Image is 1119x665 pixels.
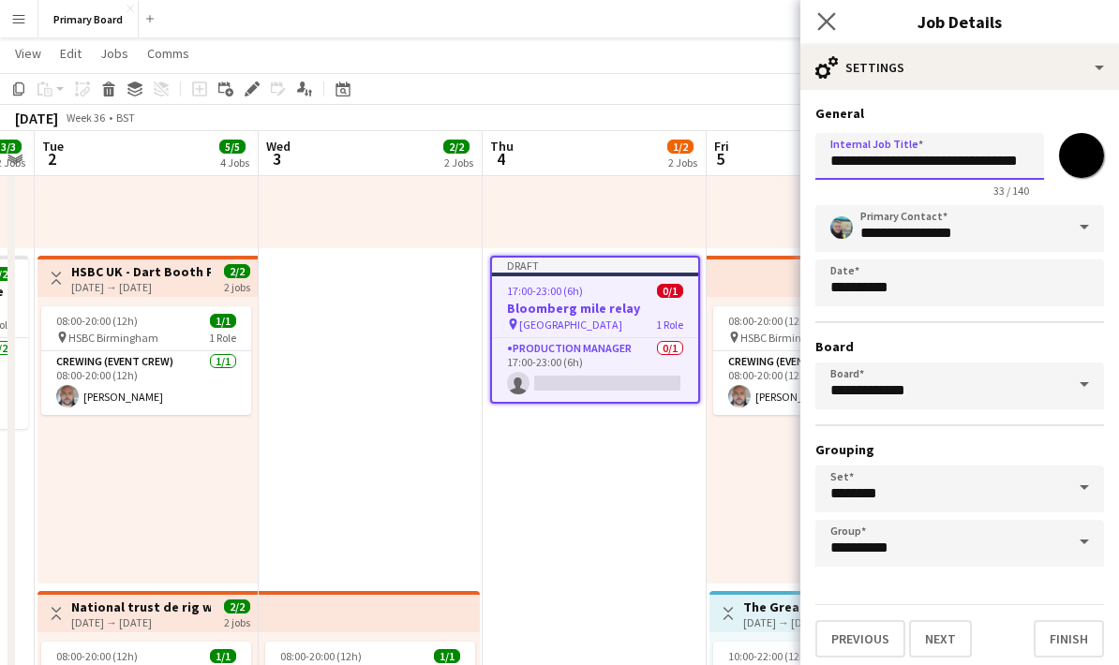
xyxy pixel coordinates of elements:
span: 08:00-20:00 (12h) [56,314,138,328]
div: 2 jobs [224,278,250,294]
span: HSBC Birmingham [68,331,158,345]
a: View [7,41,49,66]
span: View [15,45,41,62]
span: 1 Role [656,318,683,332]
div: Settings [800,45,1119,90]
button: Next [909,620,972,658]
span: 4 [487,148,514,170]
div: [DATE] → [DATE] [743,615,883,629]
span: 1/1 [210,314,236,328]
h3: Grouping [815,441,1104,458]
app-job-card: Draft17:00-23:00 (6h)0/1Bloomberg mile relay [GEOGRAPHIC_DATA]1 RoleProduction manager0/117:00-23... [490,256,700,404]
span: 1/2 [667,140,694,154]
span: [GEOGRAPHIC_DATA] [519,318,622,332]
div: [DATE] → [DATE] [71,615,211,629]
h3: Board [815,338,1104,355]
span: 2/2 [224,264,250,278]
span: 08:00-20:00 (12h) [56,649,138,663]
span: 5 [711,148,729,170]
span: 10:00-22:00 (12h) [728,649,810,663]
span: Week 36 [62,111,109,125]
span: Comms [147,45,189,62]
h3: National trust de rig works Group 4 [71,598,211,615]
app-card-role: Production manager0/117:00-23:00 (6h) [492,338,698,402]
span: 0/1 [657,284,683,298]
span: Tue [42,138,64,155]
span: 2 [39,148,64,170]
span: Thu [490,138,514,155]
a: Edit [52,41,89,66]
app-job-card: 08:00-20:00 (12h)1/1 HSBC Birmingham1 RoleCrewing (Event Crew)1/108:00-20:00 (12h)[PERSON_NAME] [41,306,251,415]
h3: Job Details [800,9,1119,34]
h3: HSBC UK - Dart Booth Project - [GEOGRAPHIC_DATA] [71,263,211,280]
app-card-role: Crewing (Event Crew)1/108:00-20:00 (12h)[PERSON_NAME] [713,351,923,415]
span: 08:00-20:00 (12h) [280,649,362,663]
span: Fri [714,138,729,155]
div: [DATE] [15,109,58,127]
div: BST [116,111,135,125]
span: 3 [263,148,291,170]
h3: General [815,105,1104,122]
div: [DATE] → [DATE] [71,280,211,294]
span: 08:00-20:00 (12h) [728,314,810,328]
button: Primary Board [38,1,139,37]
app-card-role: Crewing (Event Crew)1/108:00-20:00 (12h)[PERSON_NAME] [41,351,251,415]
span: HSBC Birmingham [740,331,830,345]
div: 2 Jobs [668,155,697,170]
span: 2/2 [443,140,470,154]
span: Edit [60,45,82,62]
span: 5/5 [219,140,246,154]
span: 33 / 140 [978,184,1044,198]
div: 4 Jobs [220,155,249,170]
div: 2 jobs [224,613,250,629]
span: 1/1 [210,649,236,663]
span: 2/2 [224,599,250,613]
span: 1 Role [209,331,236,345]
a: Comms [140,41,197,66]
span: 1/1 [434,649,460,663]
h3: The Great North Run 2025 [743,598,883,615]
span: 17:00-23:00 (6h) [507,284,583,298]
span: Jobs [100,45,128,62]
div: Draft [492,258,698,273]
button: Previous [815,620,905,658]
button: Finish [1034,620,1104,658]
span: Wed [266,138,291,155]
div: 2 Jobs [444,155,473,170]
h3: Bloomberg mile relay [492,300,698,317]
app-job-card: 08:00-20:00 (12h)1/1 HSBC Birmingham1 RoleCrewing (Event Crew)1/108:00-20:00 (12h)[PERSON_NAME] [713,306,923,415]
a: Jobs [93,41,136,66]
